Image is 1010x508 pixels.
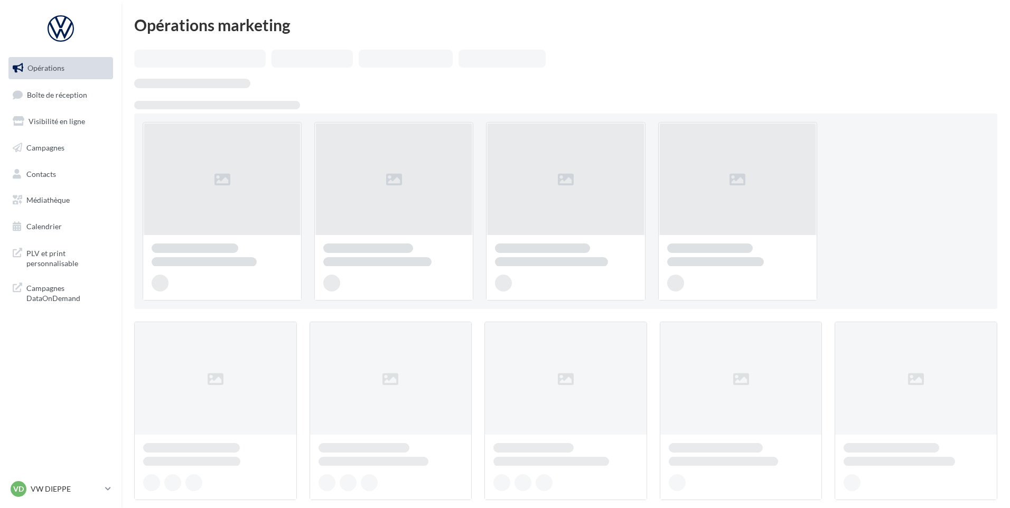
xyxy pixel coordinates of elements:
span: Boîte de réception [27,90,87,99]
span: PLV et print personnalisable [26,246,109,269]
div: Opérations marketing [134,17,997,33]
a: Contacts [6,163,115,185]
span: Opérations [27,63,64,72]
a: Visibilité en ligne [6,110,115,133]
a: PLV et print personnalisable [6,242,115,273]
span: Campagnes DataOnDemand [26,281,109,304]
a: VD VW DIEPPE [8,479,113,499]
a: Boîte de réception [6,83,115,106]
span: Contacts [26,169,56,178]
a: Campagnes [6,137,115,159]
a: Campagnes DataOnDemand [6,277,115,308]
span: Calendrier [26,222,62,231]
a: Calendrier [6,215,115,238]
p: VW DIEPPE [31,484,101,494]
span: Médiathèque [26,195,70,204]
span: Visibilité en ligne [29,117,85,126]
a: Médiathèque [6,189,115,211]
a: Opérations [6,57,115,79]
span: Campagnes [26,143,64,152]
span: VD [13,484,24,494]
